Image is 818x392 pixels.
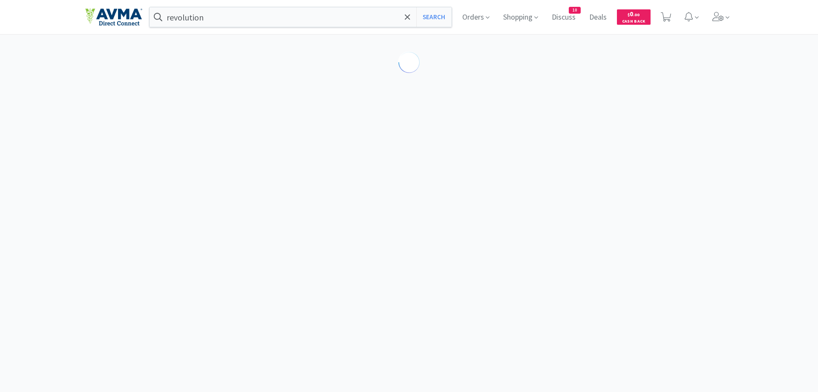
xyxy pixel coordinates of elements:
[85,8,142,26] img: e4e33dab9f054f5782a47901c742baa9_102.png
[633,12,639,17] span: . 00
[150,7,452,27] input: Search by item, sku, manufacturer, ingredient, size...
[622,19,645,25] span: Cash Back
[416,7,452,27] button: Search
[628,12,630,17] span: $
[628,10,639,18] span: 0
[586,14,610,21] a: Deals
[548,14,579,21] a: Discuss10
[569,7,580,13] span: 10
[617,6,651,29] a: $0.00Cash Back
